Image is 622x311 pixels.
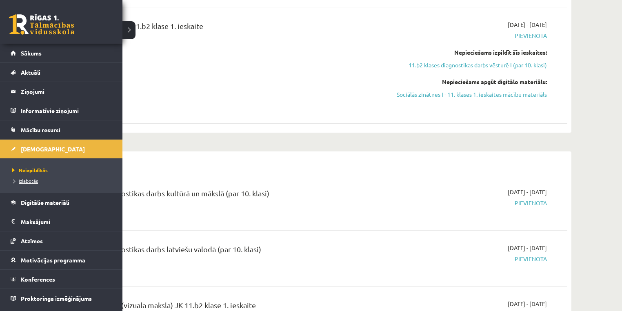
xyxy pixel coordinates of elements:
[11,63,112,82] a: Aktuāli
[508,20,547,29] span: [DATE] - [DATE]
[11,270,112,289] a: Konferences
[61,244,381,259] div: 11.b2 klases diagnostikas darbs latviešu valodā (par 10. klasi)
[393,61,547,69] a: 11.b2 klases diagnostikas darbs vēsturē I (par 10. klasi)
[393,48,547,57] div: Nepieciešams izpildīt šīs ieskaites:
[11,101,112,120] a: Informatīvie ziņojumi
[21,275,55,283] span: Konferences
[21,49,42,57] span: Sākums
[21,101,112,120] legend: Informatīvie ziņojumi
[393,78,547,86] div: Nepieciešams apgūt digitālo materiālu:
[393,255,547,263] span: Pievienota
[21,82,112,101] legend: Ziņojumi
[21,237,43,244] span: Atzīmes
[21,199,69,206] span: Digitālie materiāli
[61,188,381,203] div: 11.b2 klases diagnostikas darbs kultūrā un mākslā (par 10. klasi)
[393,90,547,99] a: Sociālās zinātnes I - 11. klases 1. ieskaites mācību materiāls
[508,300,547,308] span: [DATE] - [DATE]
[11,231,112,250] a: Atzīmes
[10,167,48,173] span: Neizpildītās
[61,20,381,36] div: Sociālās zinātnes I JK 11.b2 klase 1. ieskaite
[21,295,92,302] span: Proktoringa izmēģinājums
[11,289,112,308] a: Proktoringa izmēģinājums
[21,212,112,231] legend: Maksājumi
[21,69,40,76] span: Aktuāli
[11,251,112,269] a: Motivācijas programma
[393,199,547,207] span: Pievienota
[21,145,85,153] span: [DEMOGRAPHIC_DATA]
[10,178,38,184] span: Izlabotās
[10,177,114,184] a: Izlabotās
[9,14,74,35] a: Rīgas 1. Tālmācības vidusskola
[11,212,112,231] a: Maksājumi
[11,44,112,62] a: Sākums
[393,31,547,40] span: Pievienota
[508,244,547,252] span: [DATE] - [DATE]
[10,167,114,174] a: Neizpildītās
[21,256,85,264] span: Motivācijas programma
[11,120,112,139] a: Mācību resursi
[11,82,112,101] a: Ziņojumi
[21,126,60,133] span: Mācību resursi
[508,188,547,196] span: [DATE] - [DATE]
[11,193,112,212] a: Digitālie materiāli
[11,140,112,158] a: [DEMOGRAPHIC_DATA]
